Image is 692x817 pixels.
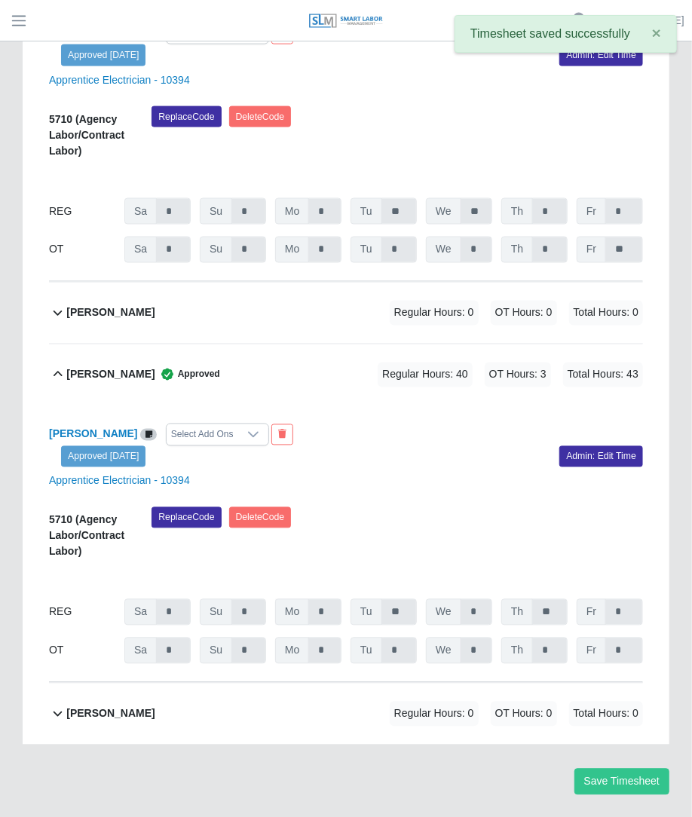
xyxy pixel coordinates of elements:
[501,198,533,225] span: Th
[577,638,606,664] span: Fr
[574,769,669,795] button: Save Timesheet
[49,198,115,225] div: REG
[200,638,232,664] span: Su
[501,237,533,263] span: Th
[351,599,382,626] span: Tu
[275,599,309,626] span: Mo
[271,424,293,445] button: End Worker & Remove from the Timesheet
[49,684,643,745] button: [PERSON_NAME] Regular Hours: 0 OT Hours: 0 Total Hours: 0
[426,638,461,664] span: We
[275,198,309,225] span: Mo
[426,599,461,626] span: We
[563,363,643,387] span: Total Hours: 43
[351,638,382,664] span: Tu
[49,428,137,440] a: [PERSON_NAME]
[598,13,684,29] a: [PERSON_NAME]
[152,106,221,127] button: ReplaceCode
[390,301,479,326] span: Regular Hours: 0
[66,367,155,383] b: [PERSON_NAME]
[559,446,643,467] a: Admin: Edit Time
[652,24,661,41] span: ×
[577,237,606,263] span: Fr
[229,106,292,127] button: DeleteCode
[351,237,382,263] span: Tu
[351,198,382,225] span: Tu
[501,599,533,626] span: Th
[61,446,145,467] a: Approved [DATE]
[569,301,643,326] span: Total Hours: 0
[124,237,157,263] span: Sa
[229,507,292,528] button: DeleteCode
[49,74,190,86] a: Apprentice Electrician - 10394
[49,514,124,558] b: 5710 (Agency Labor/Contract Labor)
[390,702,479,727] span: Regular Hours: 0
[155,367,220,382] span: Approved
[124,599,157,626] span: Sa
[308,13,384,29] img: SLM Logo
[49,475,190,487] a: Apprentice Electrician - 10394
[49,237,115,263] div: OT
[426,198,461,225] span: We
[49,113,124,157] b: 5710 (Agency Labor/Contract Labor)
[200,237,232,263] span: Su
[49,638,115,664] div: OT
[49,283,643,344] button: [PERSON_NAME] Regular Hours: 0 OT Hours: 0 Total Hours: 0
[275,638,309,664] span: Mo
[66,305,155,321] b: [PERSON_NAME]
[124,198,157,225] span: Sa
[491,301,557,326] span: OT Hours: 0
[200,599,232,626] span: Su
[200,198,232,225] span: Su
[455,15,677,53] div: Timesheet saved successfully
[61,44,145,66] a: Approved [DATE]
[569,702,643,727] span: Total Hours: 0
[124,638,157,664] span: Sa
[501,638,533,664] span: Th
[491,702,557,727] span: OT Hours: 0
[275,237,309,263] span: Mo
[426,237,461,263] span: We
[66,706,155,722] b: [PERSON_NAME]
[49,599,115,626] div: REG
[577,599,606,626] span: Fr
[140,428,157,440] a: View/Edit Notes
[485,363,551,387] span: OT Hours: 3
[49,344,643,405] button: [PERSON_NAME] Approved Regular Hours: 40 OT Hours: 3 Total Hours: 43
[152,507,221,528] button: ReplaceCode
[167,424,238,445] div: Select Add Ons
[378,363,473,387] span: Regular Hours: 40
[577,198,606,225] span: Fr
